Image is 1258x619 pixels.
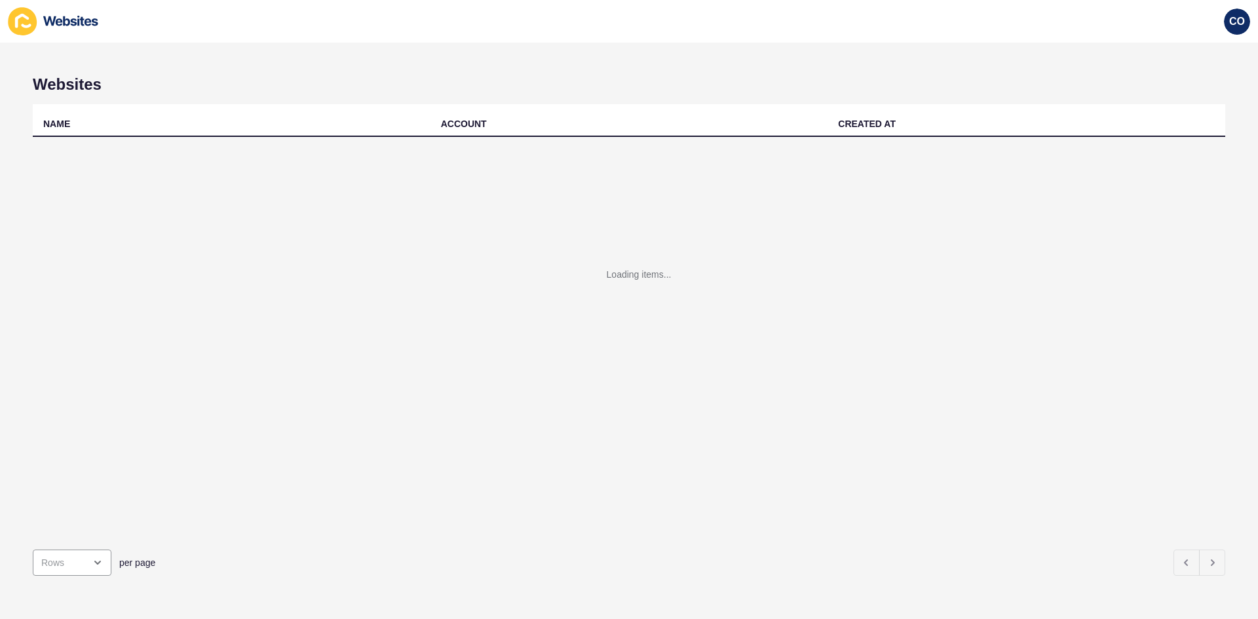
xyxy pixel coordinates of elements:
[33,75,1225,94] h1: Websites
[1229,15,1245,28] span: CO
[441,117,487,130] div: ACCOUNT
[43,117,70,130] div: NAME
[119,556,155,569] span: per page
[838,117,896,130] div: CREATED AT
[607,268,672,281] div: Loading items...
[33,550,111,576] div: open menu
